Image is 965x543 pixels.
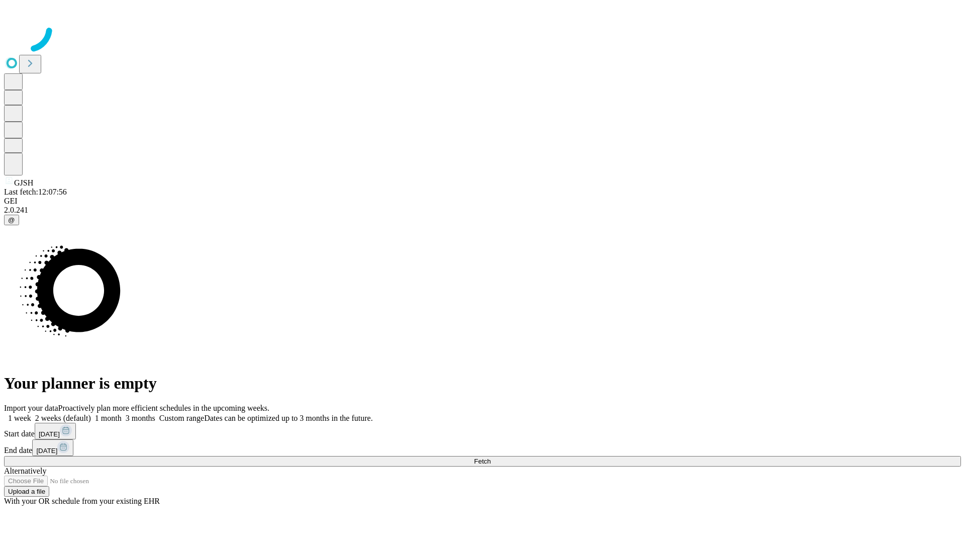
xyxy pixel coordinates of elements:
[58,404,269,412] span: Proactively plan more efficient schedules in the upcoming weeks.
[4,374,961,393] h1: Your planner is empty
[4,423,961,439] div: Start date
[4,486,49,497] button: Upload a file
[32,439,73,456] button: [DATE]
[159,414,204,422] span: Custom range
[4,439,961,456] div: End date
[474,458,491,465] span: Fetch
[8,414,31,422] span: 1 week
[126,414,155,422] span: 3 months
[14,178,33,187] span: GJSH
[35,423,76,439] button: [DATE]
[4,215,19,225] button: @
[8,216,15,224] span: @
[4,188,67,196] span: Last fetch: 12:07:56
[4,467,46,475] span: Alternatively
[95,414,122,422] span: 1 month
[36,447,57,455] span: [DATE]
[4,497,160,505] span: With your OR schedule from your existing EHR
[4,197,961,206] div: GEI
[39,430,60,438] span: [DATE]
[4,206,961,215] div: 2.0.241
[4,404,58,412] span: Import your data
[35,414,91,422] span: 2 weeks (default)
[4,456,961,467] button: Fetch
[204,414,372,422] span: Dates can be optimized up to 3 months in the future.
